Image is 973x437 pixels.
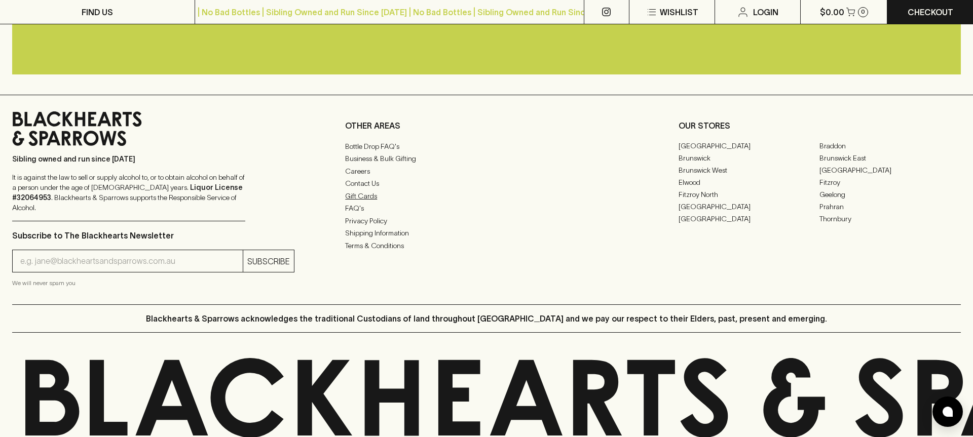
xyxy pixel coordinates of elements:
a: Thornbury [819,213,961,225]
a: Prahran [819,201,961,213]
p: SUBSCRIBE [247,255,290,267]
p: FIND US [82,6,113,18]
p: Wishlist [660,6,698,18]
p: Blackhearts & Sparrows acknowledges the traditional Custodians of land throughout [GEOGRAPHIC_DAT... [146,312,827,325]
input: e.g. jane@blackheartsandsparrows.com.au [20,253,243,269]
a: Business & Bulk Gifting [345,152,627,165]
p: OTHER AREAS [345,120,627,132]
a: [GEOGRAPHIC_DATA] [679,201,820,213]
button: SUBSCRIBE [243,250,294,272]
p: 0 [861,9,865,15]
p: Sibling owned and run since [DATE] [12,154,245,164]
a: Geelong [819,188,961,201]
p: Login [753,6,778,18]
a: [GEOGRAPHIC_DATA] [679,140,820,152]
a: Braddon [819,140,961,152]
a: Gift Cards [345,190,627,202]
a: Contact Us [345,177,627,189]
a: Fitzroy North [679,188,820,201]
a: [GEOGRAPHIC_DATA] [819,164,961,176]
a: Brunswick East [819,152,961,164]
a: Bottle Drop FAQ's [345,140,627,152]
a: Shipping Information [345,227,627,239]
p: It is against the law to sell or supply alcohol to, or to obtain alcohol on behalf of a person un... [12,172,245,213]
a: Fitzroy [819,176,961,188]
a: [GEOGRAPHIC_DATA] [679,213,820,225]
p: OUR STORES [679,120,961,132]
p: Subscribe to The Blackhearts Newsletter [12,229,294,242]
a: Brunswick West [679,164,820,176]
a: Elwood [679,176,820,188]
a: Privacy Policy [345,215,627,227]
a: Terms & Conditions [345,240,627,252]
p: Checkout [908,6,953,18]
a: FAQ's [345,202,627,214]
p: $0.00 [820,6,844,18]
p: We will never spam you [12,278,294,288]
a: Brunswick [679,152,820,164]
a: Careers [345,165,627,177]
img: bubble-icon [943,407,953,417]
